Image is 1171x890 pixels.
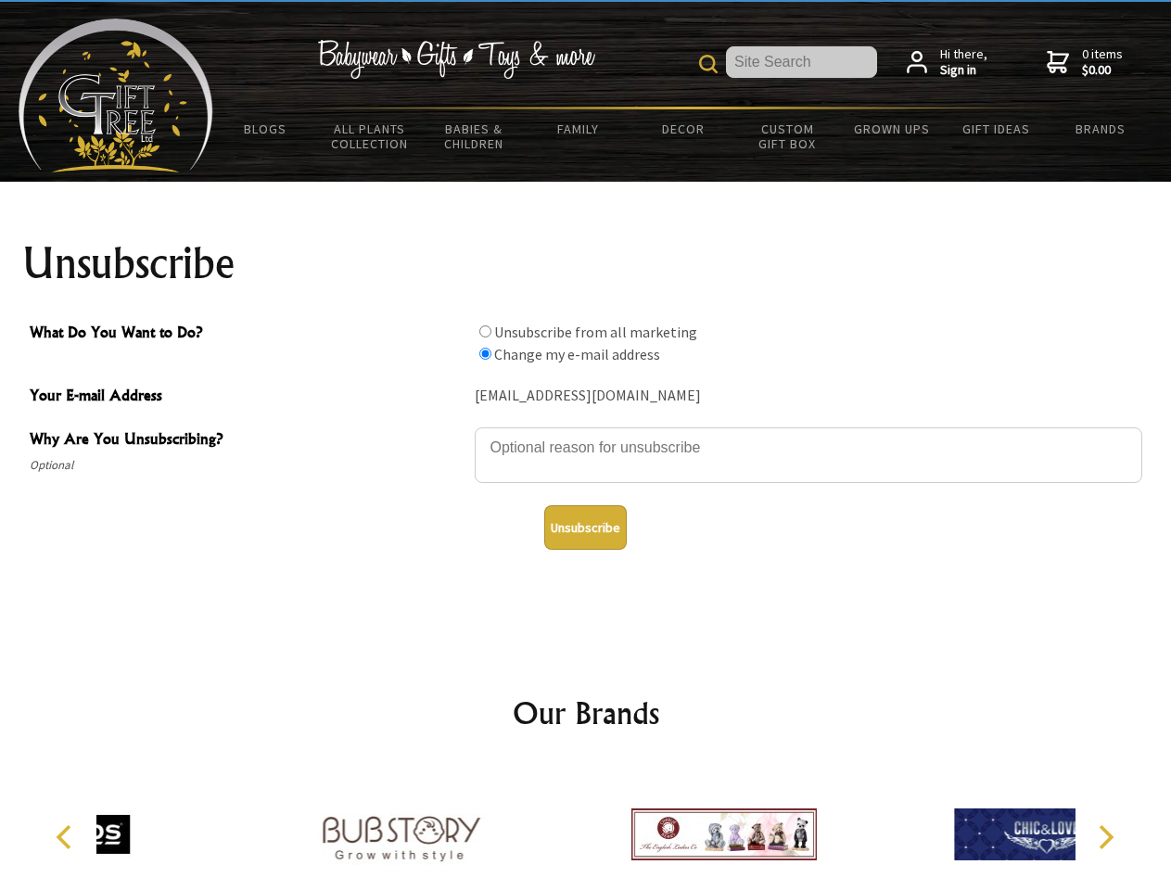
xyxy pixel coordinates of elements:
[30,384,465,411] span: Your E-mail Address
[30,321,465,348] span: What Do You Want to Do?
[940,46,987,79] span: Hi there,
[46,817,87,858] button: Previous
[475,427,1142,483] textarea: Why Are You Unsubscribing?
[1047,46,1123,79] a: 0 items$0.00
[19,19,213,172] img: Babyware - Gifts - Toys and more...
[37,691,1135,735] h2: Our Brands
[479,348,491,360] input: What Do You Want to Do?
[527,109,631,148] a: Family
[475,382,1142,411] div: [EMAIL_ADDRESS][DOMAIN_NAME]
[494,323,697,341] label: Unsubscribe from all marketing
[494,345,660,363] label: Change my e-mail address
[22,241,1150,286] h1: Unsubscribe
[213,109,318,148] a: BLOGS
[544,505,627,550] button: Unsubscribe
[1085,817,1126,858] button: Next
[317,40,595,79] img: Babywear - Gifts - Toys & more
[907,46,987,79] a: Hi there,Sign in
[30,454,465,477] span: Optional
[699,55,718,73] img: product search
[839,109,944,148] a: Grown Ups
[422,109,527,163] a: Babies & Children
[726,46,877,78] input: Site Search
[479,325,491,337] input: What Do You Want to Do?
[1049,109,1153,148] a: Brands
[630,109,735,148] a: Decor
[944,109,1049,148] a: Gift Ideas
[1082,45,1123,79] span: 0 items
[940,62,987,79] strong: Sign in
[30,427,465,454] span: Why Are You Unsubscribing?
[1082,62,1123,79] strong: $0.00
[318,109,423,163] a: All Plants Collection
[735,109,840,163] a: Custom Gift Box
